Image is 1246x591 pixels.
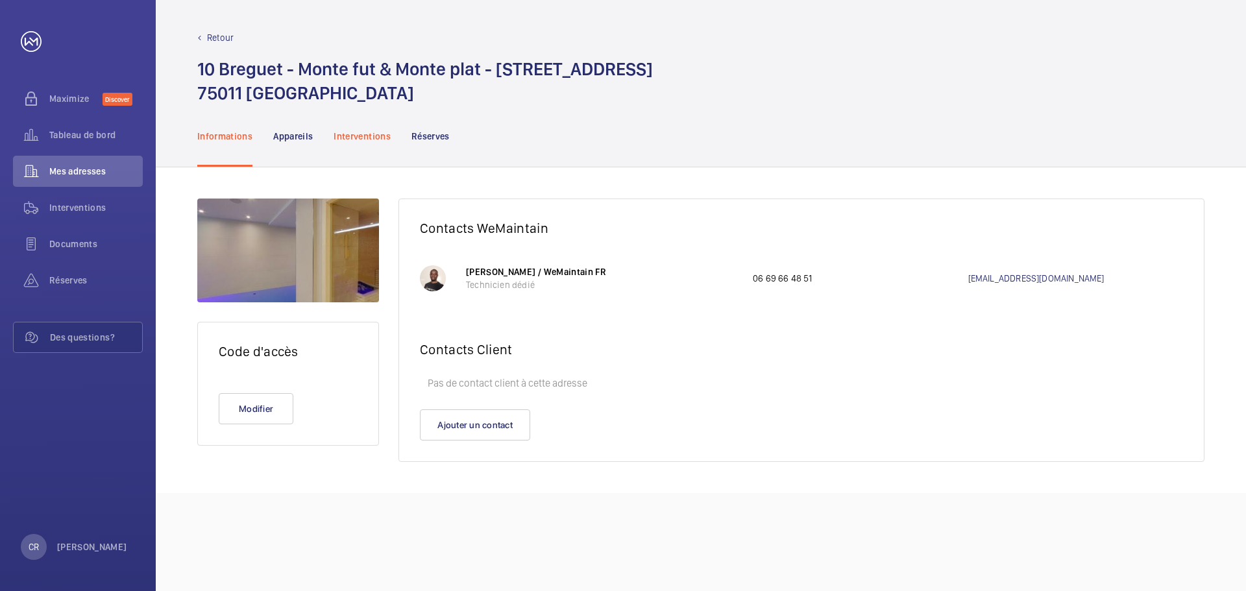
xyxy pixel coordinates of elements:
[49,128,143,141] span: Tableau de bord
[466,265,740,278] p: [PERSON_NAME] / WeMaintain FR
[420,370,1183,396] p: Pas de contact client à cette adresse
[273,130,313,143] p: Appareils
[420,409,530,440] button: Ajouter un contact
[103,93,132,106] span: Discover
[57,540,127,553] p: [PERSON_NAME]
[334,130,391,143] p: Interventions
[29,540,39,553] p: CR
[411,130,450,143] p: Réserves
[49,92,103,105] span: Maximize
[197,130,252,143] p: Informations
[420,341,1183,357] h2: Contacts Client
[219,393,293,424] button: Modifier
[197,57,653,105] h1: 10 Breguet - Monte fut & Monte plat - [STREET_ADDRESS] 75011 [GEOGRAPHIC_DATA]
[50,331,142,344] span: Des questions?
[49,237,143,250] span: Documents
[207,31,234,44] p: Retour
[49,201,143,214] span: Interventions
[49,274,143,287] span: Réserves
[420,220,1183,236] h2: Contacts WeMaintain
[466,278,740,291] p: Technicien dédié
[219,343,358,359] h2: Code d'accès
[49,165,143,178] span: Mes adresses
[968,272,1184,285] a: [EMAIL_ADDRESS][DOMAIN_NAME]
[753,272,968,285] p: 06 69 66 48 51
